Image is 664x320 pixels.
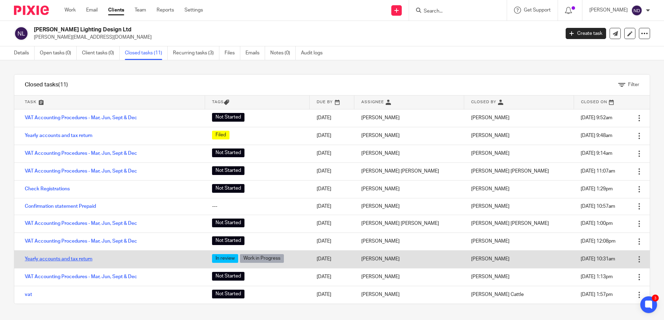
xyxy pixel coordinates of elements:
a: VAT Accounting Procedures - Mar, Jun, Sept & Dec [25,221,137,226]
a: Clients [108,7,124,14]
a: Check Registrations [25,186,70,191]
span: [DATE] 10:31am [581,257,615,261]
td: [DATE] [310,268,354,286]
td: [DATE] [310,180,354,198]
span: Not Started [212,113,244,122]
td: [PERSON_NAME] [354,145,464,162]
span: [PERSON_NAME] [471,151,510,156]
span: In review [212,254,238,263]
span: Filter [628,82,639,87]
td: [PERSON_NAME] [PERSON_NAME] [354,215,464,233]
a: Confirmation statement Prepaid [25,204,96,209]
span: Not Started [212,236,244,245]
span: [DATE] 1:57pm [581,292,613,297]
td: [PERSON_NAME] [354,198,464,215]
a: Emails [246,46,265,60]
span: [PERSON_NAME] [471,133,510,138]
span: [PERSON_NAME] [471,204,510,209]
a: Email [86,7,98,14]
span: [PERSON_NAME] [471,239,510,244]
span: Not Started [212,219,244,227]
span: [DATE] 12:08pm [581,239,616,244]
span: Not Started [212,290,244,298]
td: [PERSON_NAME] [354,250,464,268]
td: [DATE] [310,127,354,145]
span: Filed [212,131,229,139]
span: (11) [58,82,68,87]
a: VAT Accounting Procedures - Mar, Jun, Sept & Dec [25,115,137,120]
span: [DATE] 1:29pm [581,186,613,191]
span: [DATE] 11:07am [581,169,615,174]
a: Yearly accounts and tax return [25,257,92,261]
span: [PERSON_NAME] Cattle [471,292,524,297]
a: Team [135,7,146,14]
td: [PERSON_NAME] [354,127,464,145]
a: Create task [566,28,606,39]
span: Not Started [212,166,244,175]
img: svg%3E [14,26,29,41]
p: [PERSON_NAME][EMAIL_ADDRESS][DOMAIN_NAME] [34,34,555,41]
img: svg%3E [631,5,642,16]
span: [PERSON_NAME] [471,274,510,279]
span: [DATE] 10:57am [581,204,615,209]
a: Closed tasks (11) [125,46,168,60]
a: Audit logs [301,46,328,60]
img: Pixie [14,6,49,15]
span: [DATE] 9:52am [581,115,612,120]
span: [PERSON_NAME] [471,186,510,191]
td: [PERSON_NAME] [354,286,464,304]
td: [DATE] [310,215,354,233]
div: --- [212,203,303,210]
td: [DATE] [310,198,354,215]
a: Client tasks (0) [82,46,120,60]
th: Tags [205,95,310,109]
td: [PERSON_NAME] [354,109,464,127]
td: [PERSON_NAME] [354,268,464,286]
span: [DATE] 1:00pm [581,221,613,226]
span: [DATE] 9:14am [581,151,612,156]
a: VAT Accounting Procedures - Mar, Jun, Sept & Dec [25,169,137,174]
span: [PERSON_NAME] [PERSON_NAME] [471,221,549,226]
h2: [PERSON_NAME] Lighting Design Ltd [34,26,451,33]
div: 3 [652,295,659,302]
span: Not Started [212,272,244,281]
a: Settings [184,7,203,14]
td: [PERSON_NAME] [PERSON_NAME] [354,162,464,180]
a: VAT Accounting Procedures - Mar, Jun, Sept & Dec [25,151,137,156]
a: Work [65,7,76,14]
span: [PERSON_NAME] [471,257,510,261]
p: [PERSON_NAME] [589,7,628,14]
a: Files [225,46,240,60]
span: [PERSON_NAME] [471,115,510,120]
h1: Closed tasks [25,81,68,89]
span: Not Started [212,148,244,157]
a: vat [25,292,32,297]
a: VAT Accounting Procedures - Mar, Jun, Sept & Dec [25,239,137,244]
td: [DATE] [310,286,354,304]
a: Reports [157,7,174,14]
a: Open tasks (0) [40,46,77,60]
td: [PERSON_NAME] [354,180,464,198]
span: Not Started [212,184,244,193]
td: [DATE] [310,145,354,162]
td: [PERSON_NAME] [354,233,464,250]
span: [DATE] 1:13pm [581,274,613,279]
input: Search [423,8,486,15]
a: VAT Accounting Procedures - Mar, Jun, Sept & Dec [25,274,137,279]
td: [DATE] [310,233,354,250]
td: [DATE] [310,162,354,180]
span: Work in Progress [240,254,284,263]
span: Get Support [524,8,551,13]
a: Yearly accounts and tax return [25,133,92,138]
a: Recurring tasks (3) [173,46,219,60]
td: [DATE] [310,109,354,127]
td: [DATE] [310,250,354,268]
a: Notes (0) [270,46,296,60]
a: Details [14,46,35,60]
span: [DATE] 9:48am [581,133,612,138]
span: [PERSON_NAME] [PERSON_NAME] [471,169,549,174]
